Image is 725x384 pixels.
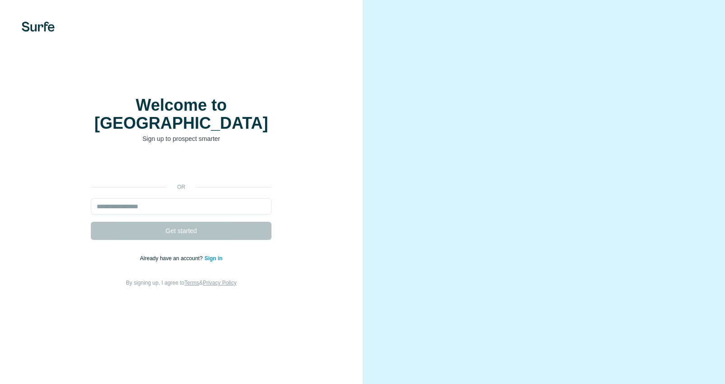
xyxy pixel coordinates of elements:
a: Sign in [205,255,223,262]
p: or [167,183,196,191]
h1: Welcome to [GEOGRAPHIC_DATA] [91,96,271,132]
a: Privacy Policy [203,280,237,286]
span: By signing up, I agree to & [126,280,237,286]
img: Surfe's logo [22,22,55,32]
p: Sign up to prospect smarter [91,134,271,143]
iframe: Sign in with Google Button [86,157,276,177]
span: Already have an account? [140,255,205,262]
a: Terms [184,280,199,286]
